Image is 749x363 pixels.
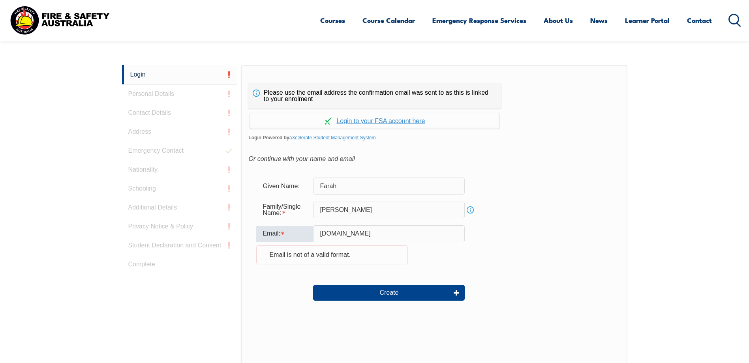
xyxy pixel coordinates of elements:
div: Given Name: [256,178,313,193]
a: Info [465,204,476,215]
a: Course Calendar [362,10,415,31]
span: Login Powered by [248,132,620,144]
a: aXcelerate Student Management System [289,135,376,140]
div: Email is not of a valid format. [256,245,408,264]
a: Login [122,65,237,84]
div: Or continue with your name and email [248,153,620,165]
a: Learner Portal [625,10,670,31]
button: Create [313,285,465,301]
div: Email is required. [256,226,313,241]
a: Courses [320,10,345,31]
div: Please use the email address the confirmation email was sent to as this is linked to your enrolment [248,83,501,109]
a: About Us [544,10,573,31]
div: Family/Single Name is required. [256,199,313,221]
a: Emergency Response Services [432,10,526,31]
img: Log in withaxcelerate [325,118,332,125]
a: News [590,10,608,31]
a: Contact [687,10,712,31]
